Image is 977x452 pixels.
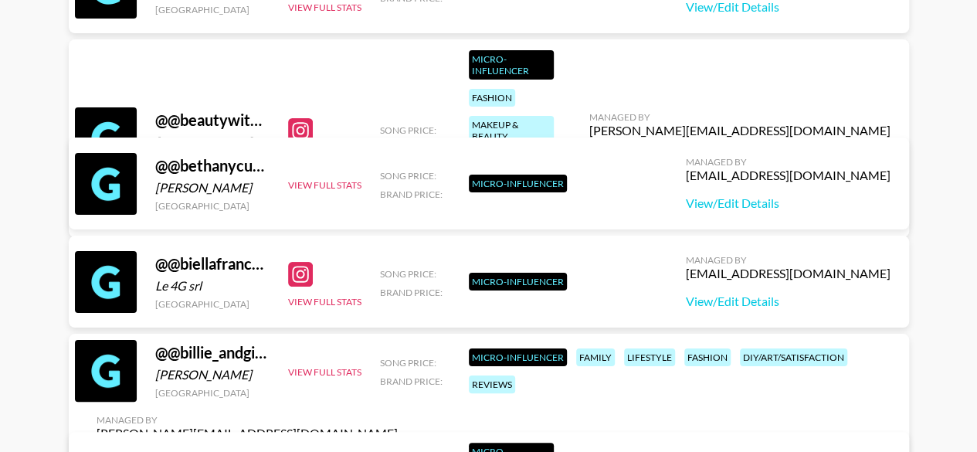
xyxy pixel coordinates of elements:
[155,134,270,150] div: [PERSON_NAME]
[576,348,615,366] div: family
[155,156,270,175] div: @ @bethanycunningham0
[469,50,554,80] div: Micro-Influencer
[469,89,515,107] div: fashion
[380,170,436,182] span: Song Price:
[380,124,436,136] span: Song Price:
[686,254,890,266] div: Managed By
[380,376,443,387] span: Brand Price:
[686,168,890,183] div: [EMAIL_ADDRESS][DOMAIN_NAME]
[155,298,270,310] div: [GEOGRAPHIC_DATA]
[155,278,270,294] div: Le 4G srl
[155,200,270,212] div: [GEOGRAPHIC_DATA]
[380,357,436,369] span: Song Price:
[740,348,847,366] div: diy/art/satisfaction
[686,266,890,281] div: [EMAIL_ADDRESS][DOMAIN_NAME]
[589,111,890,123] div: Managed By
[155,387,270,399] div: [GEOGRAPHIC_DATA]
[380,268,436,280] span: Song Price:
[380,189,443,200] span: Brand Price:
[686,195,890,211] a: View/Edit Details
[155,110,270,130] div: @ @beautywithbeth1
[288,179,361,191] button: View Full Stats
[288,366,361,378] button: View Full Stats
[380,287,443,298] span: Brand Price:
[469,273,567,291] div: Micro-Influencer
[155,254,270,274] div: @ @biellafrancesca
[469,348,567,366] div: Micro-Influencer
[288,296,361,308] button: View Full Stats
[155,4,270,15] div: [GEOGRAPHIC_DATA]
[97,426,398,441] div: [PERSON_NAME][EMAIL_ADDRESS][DOMAIN_NAME]
[155,367,270,382] div: [PERSON_NAME]
[288,2,361,13] button: View Full Stats
[469,116,554,145] div: makeup & beauty
[686,294,890,309] a: View/Edit Details
[589,123,890,138] div: [PERSON_NAME][EMAIL_ADDRESS][DOMAIN_NAME]
[624,348,675,366] div: lifestyle
[686,156,890,168] div: Managed By
[155,180,270,195] div: [PERSON_NAME]
[469,376,515,393] div: reviews
[155,343,270,362] div: @ @billie_andgirls2
[684,348,731,366] div: fashion
[469,175,567,192] div: Micro-Influencer
[97,414,398,426] div: Managed By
